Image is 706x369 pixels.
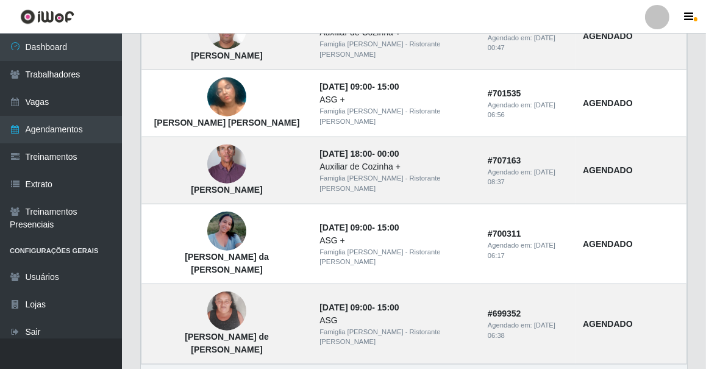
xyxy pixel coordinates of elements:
time: 15:00 [377,82,399,91]
time: [DATE] 06:38 [488,321,555,339]
time: 15:00 [377,303,399,312]
div: Famiglia [PERSON_NAME] - Ristorante [PERSON_NAME] [319,173,473,194]
img: Ivanira marques da Silva Santos [207,206,246,257]
strong: [PERSON_NAME] de [PERSON_NAME] [185,332,269,354]
strong: AGENDADO [583,319,633,329]
strong: # 707163 [488,156,521,165]
time: [DATE] 09:00 [319,223,372,232]
strong: # 699352 [488,309,521,318]
time: [DATE] 09:00 [319,82,372,91]
strong: AGENDADO [583,31,633,41]
div: Agendado em: [488,167,568,188]
strong: AGENDADO [583,98,633,108]
strong: AGENDADO [583,165,633,175]
time: [DATE] 09:00 [319,303,372,312]
div: Famiglia [PERSON_NAME] - Ristorante [PERSON_NAME] [319,106,473,127]
img: Maria de Fátima da Silva [207,285,246,337]
div: Auxiliar de Cozinha + [319,160,473,173]
strong: - [319,149,399,159]
div: Agendado em: [488,100,568,121]
div: Agendado em: [488,240,568,261]
time: 15:00 [377,223,399,232]
strong: AGENDADO [583,239,633,249]
strong: [PERSON_NAME] [191,185,262,195]
div: Famiglia [PERSON_NAME] - Ristorante [PERSON_NAME] [319,327,473,348]
div: ASG [319,314,473,327]
strong: [PERSON_NAME] [PERSON_NAME] [154,118,300,127]
strong: [PERSON_NAME] [191,51,262,60]
img: Jonas Batista Porpino [207,124,246,205]
img: CoreUI Logo [20,9,74,24]
strong: - [319,223,399,232]
time: [DATE] 06:17 [488,242,555,259]
strong: # 701535 [488,88,521,98]
img: Juliani Cristina Fidelis da Silva [207,63,246,132]
time: [DATE] 18:00 [319,149,372,159]
div: Agendado em: [488,320,568,341]
div: Famiglia [PERSON_NAME] - Ristorante [PERSON_NAME] [319,247,473,268]
strong: - [319,303,399,312]
strong: [PERSON_NAME] da [PERSON_NAME] [185,252,269,274]
strong: - [319,82,399,91]
div: ASG + [319,93,473,106]
strong: # 700311 [488,229,521,238]
div: ASG + [319,234,473,247]
div: Famiglia [PERSON_NAME] - Ristorante [PERSON_NAME] [319,39,473,60]
div: Agendado em: [488,33,568,54]
time: 00:00 [377,149,399,159]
